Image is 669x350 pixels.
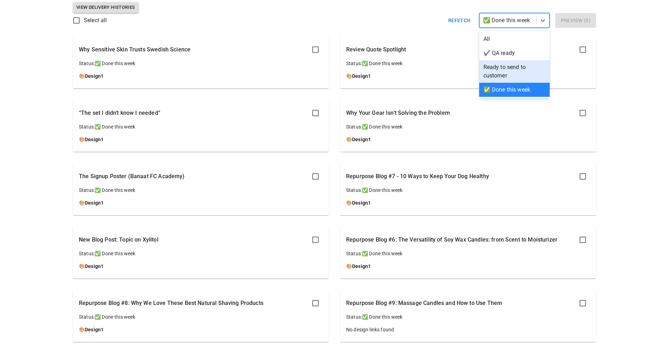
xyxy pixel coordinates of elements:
a: Design1 [85,137,104,142]
p: Status: ✅ Done this week [346,250,590,257]
p: New Blog Post: Topic on Xylitol [79,236,158,244]
div: Ready to send to customer [479,60,550,83]
p: 🎨 [79,263,323,270]
p: Status: ✅ Done this week [346,60,590,67]
p: Repurpose Blog #6: The Versatility of Soy Wax Candles: from Scent to Moisturizer [346,236,557,244]
p: 🎨 [346,136,590,143]
p: The Signup Poster (Banaat FC Academy) [79,172,185,181]
p: 🎨 [346,73,590,80]
a: Design1 [352,263,371,269]
a: Design1 [85,200,104,206]
p: Review Quote Spotlight [346,45,406,54]
p: 🎨 [79,136,323,143]
p: Status: ✅ Done this week [79,187,323,194]
a: Design1 [352,73,371,79]
p: 🎨 [79,199,323,206]
p: Status: ✅ Done this week [346,187,590,194]
p: 🎨 [346,199,590,206]
a: Design1 [352,137,371,142]
a: Design1 [85,73,104,79]
p: 🎨 [79,73,323,80]
button: View Delivery Histories [73,2,139,13]
span: Select all [84,16,107,25]
p: 🎨 [346,263,590,270]
a: Design1 [85,327,104,332]
p: Status: ✅ Done this week [79,60,323,67]
button: Refetch [445,13,474,28]
p: No design links found [346,326,590,333]
div: ✔️ QA ready [479,46,550,60]
p: Status: ✅ Done this week [79,313,323,320]
p: Why Sensitive Skin Trusts Swedish Science [79,45,190,54]
p: Repurpose Blog #8: Why We Love These Best Natural Shaving Products [79,299,263,307]
p: Status: ✅ Done this week [346,313,590,320]
div: All [479,32,550,46]
p: 🎨 [79,326,323,333]
p: Repurpose Blog #7 - 10 Ways to Keep Your Dog Healthy [346,172,489,181]
div: ✅ Done this week [479,83,550,97]
a: Design1 [352,200,371,206]
p: Status: ✅ Done this week [79,250,323,257]
p: Status: ✅ Done this week [346,123,590,130]
p: Status: ✅ Done this week [79,123,323,130]
p: “The set I didn’t know I needed” [79,109,160,117]
p: Why Your Gear Isn’t Solving the Problem [346,109,450,117]
a: Design1 [85,263,104,269]
p: Repurpose Blog #9: Massage Candles and How to Use Them [346,299,502,307]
